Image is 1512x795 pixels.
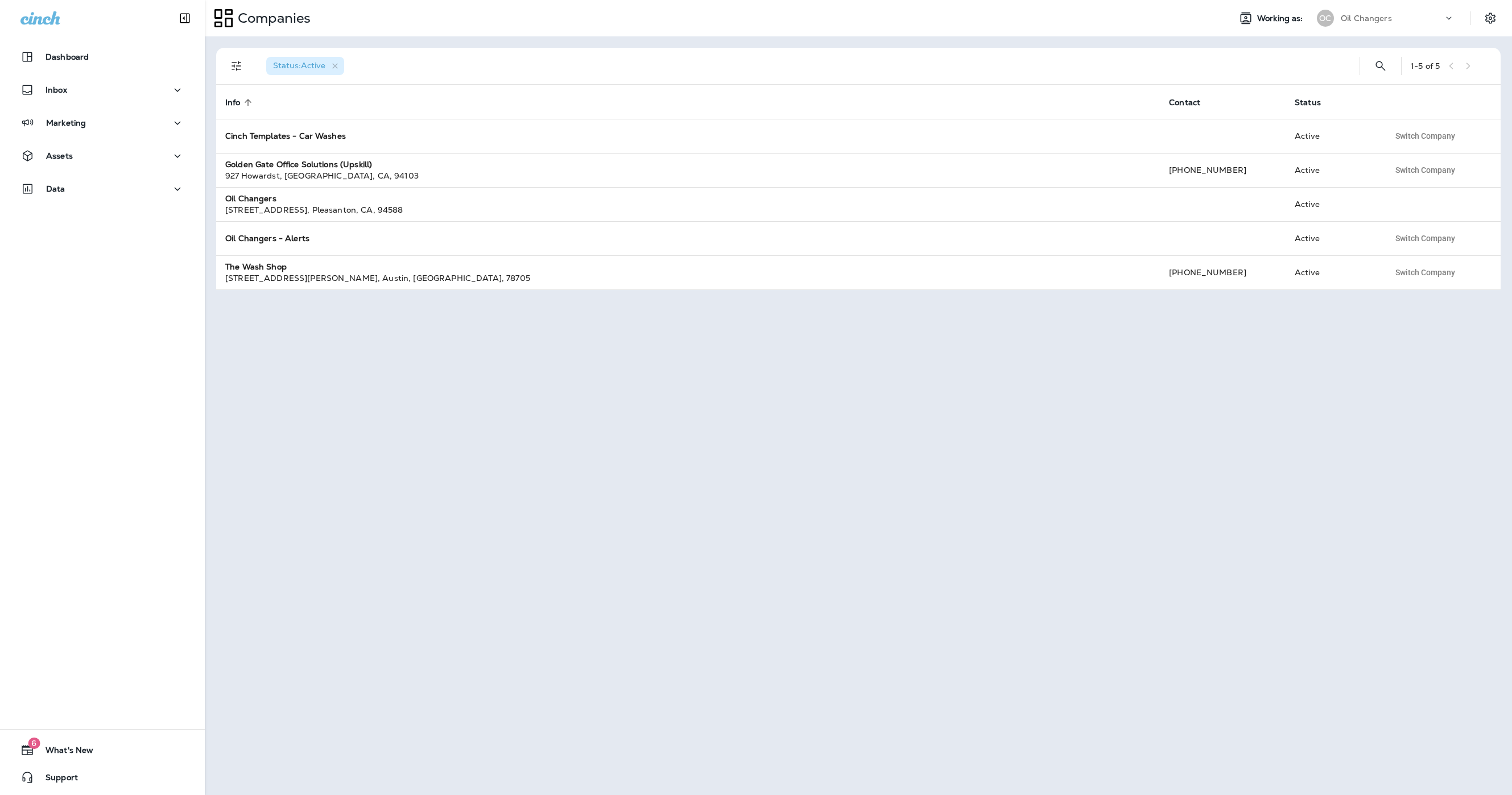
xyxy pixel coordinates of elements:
[11,739,193,761] button: 6What's New
[225,55,248,77] button: Filters
[1257,14,1306,23] span: Working as:
[225,193,276,204] strong: Oil Changers
[1389,264,1461,281] button: Switch Company
[1286,153,1380,187] td: Active
[1160,255,1286,289] td: [PHONE_NUMBER]
[1480,8,1501,28] button: Settings
[46,118,86,127] p: Marketing
[11,177,193,200] button: Data
[1317,10,1334,27] div: OC
[225,204,1151,216] div: [STREET_ADDRESS] , Pleasanton , CA , 94588
[1286,119,1380,153] td: Active
[1389,127,1461,144] button: Switch Company
[225,159,372,169] strong: Golden Gate Office Solutions (Upskill)
[34,746,93,759] span: What's New
[225,262,287,272] strong: The Wash Shop
[225,170,1151,181] div: 927 Howardst , [GEOGRAPHIC_DATA] , CA , 94103
[1389,162,1461,179] button: Switch Company
[1169,97,1215,107] span: Contact
[225,98,241,107] span: Info
[1369,55,1392,77] button: Search Companies
[1389,230,1461,247] button: Switch Company
[34,773,78,786] span: Support
[1286,221,1380,255] td: Active
[1395,234,1455,242] span: Switch Company
[11,78,193,101] button: Inbox
[266,57,344,75] div: Status:Active
[225,233,309,243] strong: Oil Changers - Alerts
[28,738,40,749] span: 6
[273,60,325,71] span: Status : Active
[1286,187,1380,221] td: Active
[1295,98,1321,107] span: Status
[11,766,193,789] button: Support
[225,97,255,107] span: Info
[11,111,193,134] button: Marketing
[225,131,346,141] strong: Cinch Templates - Car Washes
[1169,98,1200,107] span: Contact
[11,45,193,68] button: Dashboard
[46,85,67,94] p: Inbox
[169,7,201,30] button: Collapse Sidebar
[1286,255,1380,289] td: Active
[46,52,89,61] p: Dashboard
[1395,268,1455,276] span: Switch Company
[1395,166,1455,174] span: Switch Company
[46,184,65,193] p: Data
[225,272,1151,284] div: [STREET_ADDRESS][PERSON_NAME] , Austin , [GEOGRAPHIC_DATA] , 78705
[233,10,311,27] p: Companies
[46,151,73,160] p: Assets
[1411,61,1440,71] div: 1 - 5 of 5
[1295,97,1336,107] span: Status
[1160,153,1286,187] td: [PHONE_NUMBER]
[1341,14,1392,23] p: Oil Changers
[1395,132,1455,140] span: Switch Company
[11,144,193,167] button: Assets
